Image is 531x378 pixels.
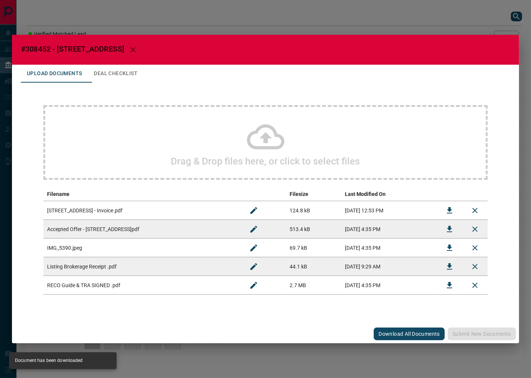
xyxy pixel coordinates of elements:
td: [DATE] 4:35 PM [341,239,437,257]
td: RECO Guide & TRA SIGNED .pdf [43,276,241,295]
td: IMG_5390.jpeg [43,239,241,257]
button: Rename [245,258,263,276]
button: Remove File [466,276,484,294]
button: Deal Checklist [88,65,143,83]
th: edit column [241,187,286,201]
div: Document has been downloaded [15,354,83,367]
button: Download [441,239,459,257]
td: [DATE] 4:35 PM [341,220,437,239]
button: Rename [245,202,263,219]
td: [DATE] 12:53 PM [341,201,437,220]
td: 124.8 kB [286,201,342,220]
th: Last Modified On [341,187,437,201]
td: 2.7 MB [286,276,342,295]
button: Download All Documents [374,328,445,340]
button: Remove File [466,220,484,238]
td: Listing Brokerage Receipt .pdf [43,257,241,276]
td: [DATE] 9:29 AM [341,257,437,276]
td: [DATE] 4:35 PM [341,276,437,295]
td: Accepted Offer - [STREET_ADDRESS]pdf [43,220,241,239]
button: Remove File [466,258,484,276]
button: Rename [245,276,263,294]
th: download action column [437,187,462,201]
h2: Drag & Drop files here, or click to select files [171,156,360,167]
th: Filesize [286,187,342,201]
th: delete file action column [462,187,488,201]
button: Rename [245,239,263,257]
button: Download [441,276,459,294]
td: 44.1 kB [286,257,342,276]
div: Drag & Drop files here, or click to select files [43,105,488,180]
span: #308452 - [STREET_ADDRESS] [21,44,124,53]
td: 69.7 kB [286,239,342,257]
button: Remove File [466,202,484,219]
button: Remove File [466,239,484,257]
button: Upload Documents [21,65,88,83]
td: 513.4 kB [286,220,342,239]
th: Filename [43,187,241,201]
button: Rename [245,220,263,238]
button: Download [441,202,459,219]
td: [STREET_ADDRESS] - Invoice.pdf [43,201,241,220]
button: Download [441,220,459,238]
button: Download [441,258,459,276]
